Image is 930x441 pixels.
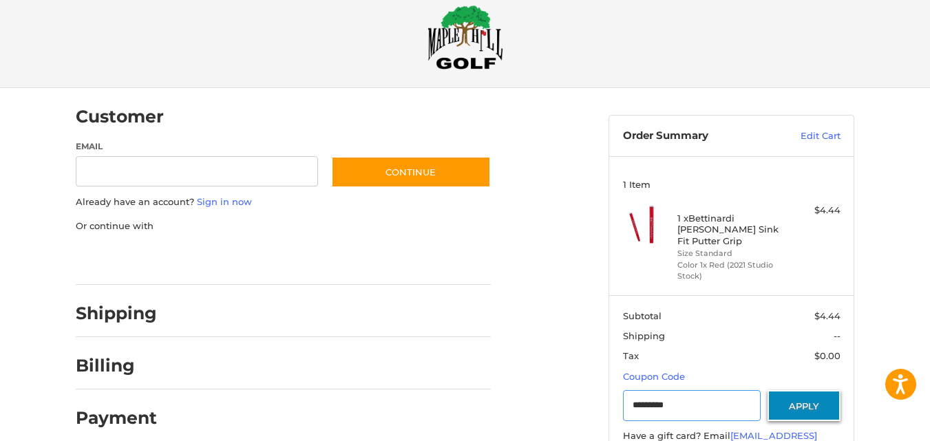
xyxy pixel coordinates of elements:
[76,219,491,233] p: Or continue with
[623,310,662,321] span: Subtotal
[76,195,491,209] p: Already have an account?
[76,407,157,429] h2: Payment
[72,246,175,271] iframe: PayPal-paypal
[623,350,639,361] span: Tax
[834,330,841,341] span: --
[786,204,841,217] div: $4.44
[623,179,841,190] h3: 1 Item
[623,330,665,341] span: Shipping
[677,259,783,282] li: Color 1x Red (2021 Studio Stock)
[623,371,685,382] a: Coupon Code
[427,5,503,69] img: Maple Hill Golf
[623,390,761,421] input: Gift Certificate or Coupon Code
[814,310,841,321] span: $4.44
[331,156,491,188] button: Continue
[771,129,841,143] a: Edit Cart
[76,106,164,127] h2: Customer
[76,355,156,376] h2: Billing
[76,140,318,153] label: Email
[197,196,252,207] a: Sign in now
[677,213,783,246] h4: 1 x Bettinardi [PERSON_NAME] Sink Fit Putter Grip
[76,303,157,324] h2: Shipping
[623,129,771,143] h3: Order Summary
[677,248,783,259] li: Size Standard
[814,350,841,361] span: $0.00
[768,390,841,421] button: Apply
